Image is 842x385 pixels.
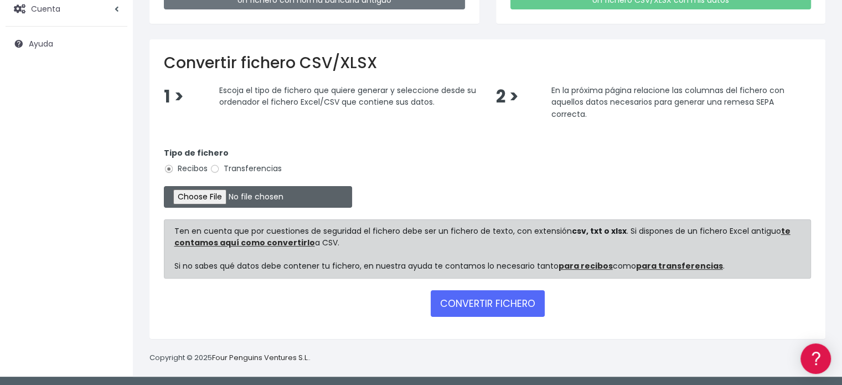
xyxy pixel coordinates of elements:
[152,319,213,330] a: POWERED BY ENCHANT
[149,352,311,364] p: Copyright © 2025 .
[6,32,127,55] a: Ayuda
[212,352,309,363] a: Four Penguins Ventures S.L.
[11,192,210,209] a: Perfiles de empresas
[11,174,210,192] a: Videotutoriales
[11,94,210,111] a: Información general
[431,290,545,317] button: CONVERTIR FICHERO
[11,140,210,157] a: Formatos
[29,38,53,49] span: Ayuda
[559,260,613,271] a: para recibos
[164,85,184,109] span: 1 >
[11,77,210,88] div: Información general
[11,266,210,276] div: Programadores
[495,85,518,109] span: 2 >
[572,225,627,237] strong: csv, txt o xlsx
[31,3,60,14] span: Cuenta
[219,84,476,107] span: Escoja el tipo de fichero que quiere generar y seleccione desde su ordenador el fichero Excel/CSV...
[11,122,210,133] div: Convertir ficheros
[11,283,210,300] a: API
[636,260,723,271] a: para transferencias
[174,225,791,248] a: te contamos aquí como convertirlo
[164,163,208,174] label: Recibos
[11,296,210,316] button: Contáctanos
[11,220,210,230] div: Facturación
[164,219,811,279] div: Ten en cuenta que por cuestiones de seguridad el fichero debe ser un fichero de texto, con extens...
[210,163,282,174] label: Transferencias
[164,147,229,158] strong: Tipo de fichero
[11,238,210,255] a: General
[11,157,210,174] a: Problemas habituales
[551,84,784,119] span: En la próxima página relacione las columnas del fichero con aquellos datos necesarios para genera...
[164,54,811,73] h2: Convertir fichero CSV/XLSX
